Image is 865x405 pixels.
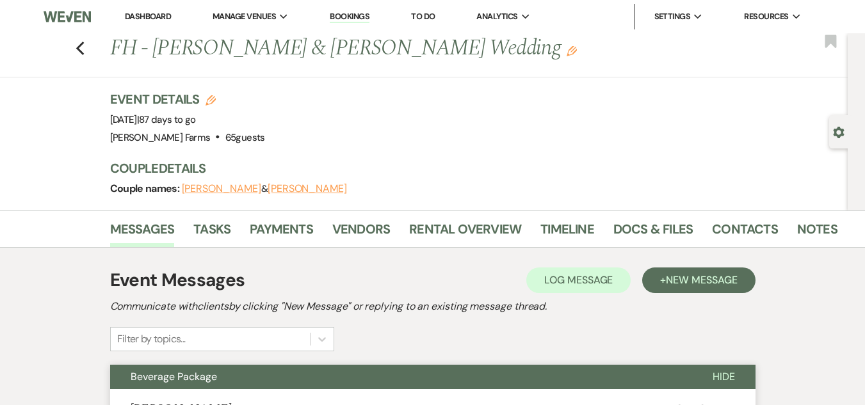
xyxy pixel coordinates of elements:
[409,219,521,247] a: Rental Overview
[110,182,182,195] span: Couple names:
[110,159,827,177] h3: Couple Details
[540,219,594,247] a: Timeline
[117,331,186,347] div: Filter by topics...
[692,365,756,389] button: Hide
[110,219,175,247] a: Messages
[110,299,756,314] h2: Communicate with clients by clicking "New Message" or replying to an existing message thread.
[125,11,171,22] a: Dashboard
[642,267,755,293] button: +New Message
[544,273,613,287] span: Log Message
[712,219,778,247] a: Contacts
[268,184,347,194] button: [PERSON_NAME]
[182,182,347,195] span: &
[131,370,217,383] span: Beverage Package
[250,219,313,247] a: Payments
[654,10,691,23] span: Settings
[110,33,684,64] h1: FH - [PERSON_NAME] & [PERSON_NAME] Wedding
[110,90,265,108] h3: Event Details
[139,113,196,126] span: 87 days to go
[213,10,276,23] span: Manage Venues
[332,219,390,247] a: Vendors
[476,10,517,23] span: Analytics
[526,267,631,293] button: Log Message
[110,365,692,389] button: Beverage Package
[330,11,369,23] a: Bookings
[182,184,261,194] button: [PERSON_NAME]
[44,3,92,30] img: Weven Logo
[613,219,693,247] a: Docs & Files
[666,273,737,287] span: New Message
[137,113,196,126] span: |
[713,370,735,383] span: Hide
[797,219,837,247] a: Notes
[411,11,435,22] a: To Do
[744,10,788,23] span: Resources
[833,125,845,138] button: Open lead details
[110,131,211,144] span: [PERSON_NAME] Farms
[110,113,196,126] span: [DATE]
[193,219,230,247] a: Tasks
[225,131,265,144] span: 65 guests
[110,267,245,294] h1: Event Messages
[567,45,577,56] button: Edit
